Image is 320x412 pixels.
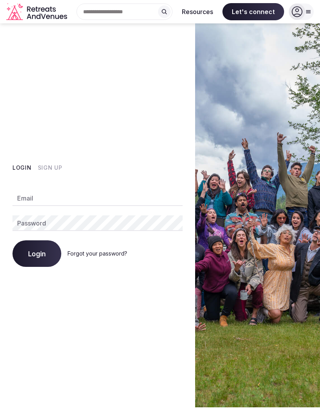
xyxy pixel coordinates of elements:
button: Login [12,164,32,172]
a: Visit the homepage [6,3,69,21]
a: Forgot your password? [68,250,127,257]
img: My Account Background [195,23,320,407]
svg: Retreats and Venues company logo [6,3,69,21]
span: Let's connect [222,3,284,20]
button: Sign Up [38,164,62,172]
button: Resources [176,3,219,20]
button: Login [12,240,61,267]
span: Login [28,250,46,257]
